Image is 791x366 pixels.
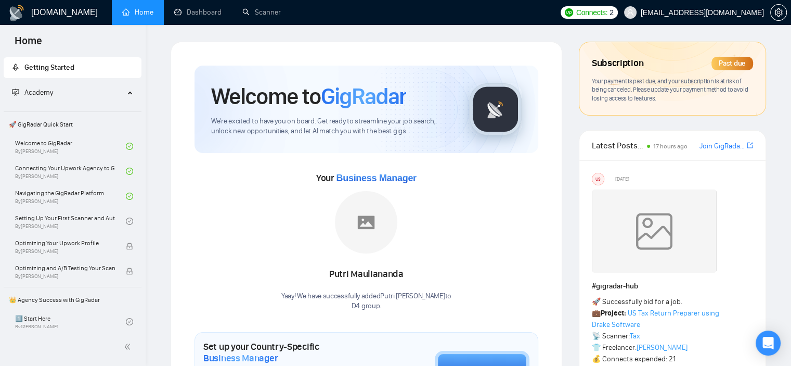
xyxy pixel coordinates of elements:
[5,289,140,310] span: 👑 Agency Success with GigRadar
[592,139,644,152] span: Latest Posts from the GigRadar Community
[281,266,451,283] div: Putri Mauliananda
[281,301,451,311] p: D4 group .
[12,64,19,71] span: rocket
[126,168,133,175] span: check-circle
[15,310,126,333] a: 1️⃣ Start HereBy[PERSON_NAME]
[637,343,688,352] a: [PERSON_NAME]
[8,5,25,21] img: logo
[15,135,126,158] a: Welcome to GigRadarBy[PERSON_NAME]
[24,88,53,97] span: Academy
[770,8,787,17] a: setting
[576,7,607,18] span: Connects:
[321,82,406,110] span: GigRadar
[615,174,629,184] span: [DATE]
[592,281,753,292] h1: # gigradar-hub
[126,268,133,275] span: lock
[203,352,278,364] span: Business Manager
[771,8,786,17] span: setting
[242,8,281,17] a: searchScanner
[15,238,115,248] span: Optimizing Your Upwork Profile
[15,185,126,208] a: Navigating the GigRadar PlatformBy[PERSON_NAME]
[592,190,717,273] img: weqQh+iSagEgQAAAABJRU5ErkJggg==
[15,263,115,273] span: Optimizing and A/B Testing Your Scanner for Better Results
[336,173,416,183] span: Business Manager
[12,88,53,97] span: Academy
[592,77,748,102] span: Your payment is past due, and your subscription is at risk of being canceled. Please update your ...
[211,117,453,136] span: We're excited to have you on board. Get ready to streamline your job search, unlock new opportuni...
[653,143,688,150] span: 17 hours ago
[126,218,133,225] span: check-circle
[6,33,50,55] span: Home
[15,248,115,255] span: By [PERSON_NAME]
[12,89,19,96] span: fund-projection-screen
[747,141,753,149] span: export
[699,141,745,152] a: Join GigRadar Slack Community
[565,8,573,17] img: upwork-logo.png
[711,57,753,70] div: Past due
[592,55,643,72] span: Subscription
[281,292,451,311] div: Yaay! We have successfully added Putri [PERSON_NAME] to
[15,160,126,183] a: Connecting Your Upwork Agency to GigRadarBy[PERSON_NAME]
[126,243,133,250] span: lock
[4,57,141,78] li: Getting Started
[15,210,126,233] a: Setting Up Your First Scanner and Auto-BidderBy[PERSON_NAME]
[211,82,406,110] h1: Welcome to
[24,63,74,72] span: Getting Started
[203,341,383,364] h1: Set up your Country-Specific
[15,273,115,280] span: By [PERSON_NAME]
[601,309,626,318] strong: Project:
[174,8,222,17] a: dashboardDashboard
[747,141,753,150] a: export
[610,7,614,18] span: 2
[122,8,153,17] a: homeHome
[592,309,719,329] a: US Tax Return Preparer using Drake Software
[126,318,133,325] span: check-circle
[126,193,133,200] span: check-circle
[335,191,397,254] img: placeholder.png
[627,9,634,16] span: user
[470,83,522,135] img: gigradar-logo.png
[316,172,417,184] span: Your
[124,342,134,352] span: double-left
[770,4,787,21] button: setting
[630,332,640,340] a: Tax
[592,173,604,185] div: US
[5,114,140,135] span: 🚀 GigRadar Quick Start
[126,143,133,150] span: check-circle
[756,331,781,356] div: Open Intercom Messenger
